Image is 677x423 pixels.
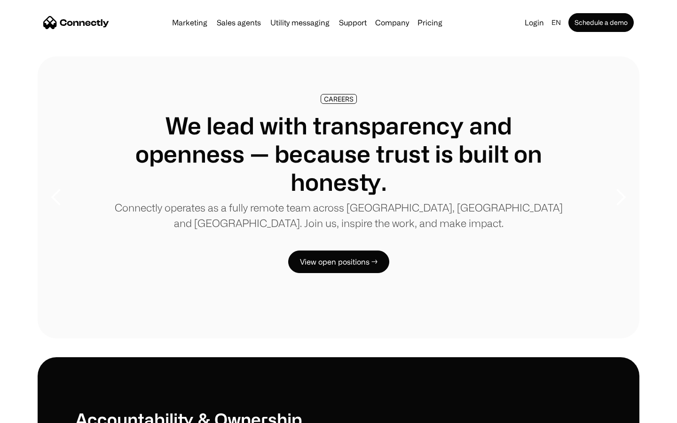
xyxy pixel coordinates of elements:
a: Support [335,19,370,26]
a: Pricing [414,19,446,26]
div: en [551,16,561,29]
a: Schedule a demo [568,13,634,32]
p: Connectly operates as a fully remote team across [GEOGRAPHIC_DATA], [GEOGRAPHIC_DATA] and [GEOGRA... [113,200,564,231]
a: Login [521,16,548,29]
a: Utility messaging [267,19,333,26]
h1: We lead with transparency and openness — because trust is built on honesty. [113,111,564,196]
a: Sales agents [213,19,265,26]
div: CAREERS [324,95,354,102]
aside: Language selected: English [9,406,56,420]
a: View open positions → [288,251,389,273]
div: Company [375,16,409,29]
a: Marketing [168,19,211,26]
ul: Language list [19,407,56,420]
